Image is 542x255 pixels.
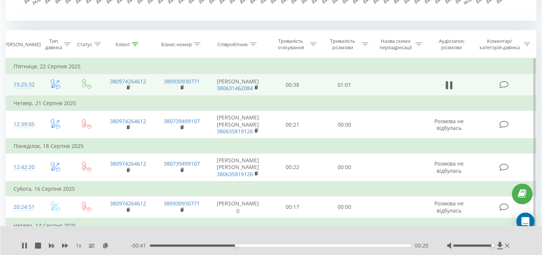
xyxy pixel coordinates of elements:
a: 380635819126 [217,128,253,135]
td: 00:38 [267,74,319,96]
td: 00:17 [267,196,319,218]
td: 00:00 [318,196,370,218]
span: Розмова не відбулась [434,118,464,131]
div: Тривалість очікування [274,38,308,51]
td: 00:00 [318,154,370,181]
td: [PERSON_NAME] [PERSON_NAME] [209,154,267,181]
a: 380739499107 [164,160,200,167]
td: П’ятниця, 22 Серпня 2025 [6,59,536,74]
a: 380974264612 [110,160,146,167]
td: 01:01 [318,74,370,96]
td: Четвер, 14 Серпня 2025 [6,218,536,233]
td: [PERSON_NAME] [PERSON_NAME] [209,111,267,139]
div: 12:42:20 [14,160,32,175]
div: Тип дзвінка [45,38,62,51]
div: Статус [77,41,92,48]
a: 380930930771 [164,200,200,207]
td: [PERSON_NAME] () [209,196,267,218]
a: 380974264612 [110,200,146,207]
div: Accessibility label [492,244,495,247]
td: 00:22 [267,154,319,181]
td: 00:00 [318,111,370,139]
a: 380635819126 [217,171,253,178]
div: [PERSON_NAME] [3,41,41,48]
td: Четвер, 21 Серпня 2025 [6,96,536,111]
div: Open Intercom Messenger [516,213,534,231]
td: Понеділок, 18 Серпня 2025 [6,139,536,154]
div: Бізнес номер [161,41,192,48]
div: Клієнт [116,41,130,48]
span: Розмова не відбулась [434,160,464,174]
span: 00:20 [415,242,428,249]
a: 380930930771 [164,78,200,85]
span: 1 x [76,242,81,249]
div: 15:25:32 [14,77,32,92]
td: [PERSON_NAME] [209,74,267,96]
div: 12:39:05 [14,117,32,132]
div: 20:24:51 [14,200,32,214]
a: 380631462084 [217,84,253,92]
a: 380739499107 [164,118,200,125]
div: Співробітник [217,41,248,48]
span: Розмова не відбулась [434,200,464,214]
div: Аудіозапис розмови [431,38,472,51]
div: Тривалість розмови [325,38,360,51]
a: 380974264612 [110,118,146,125]
span: - 00:41 [131,242,150,249]
div: Коментар/категорія дзвінка [478,38,522,51]
div: Accessibility label [235,244,238,247]
td: 00:21 [267,111,319,139]
td: Субота, 16 Серпня 2025 [6,181,536,196]
a: 380974264612 [110,78,146,85]
div: Назва схеми переадресації [377,38,414,51]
